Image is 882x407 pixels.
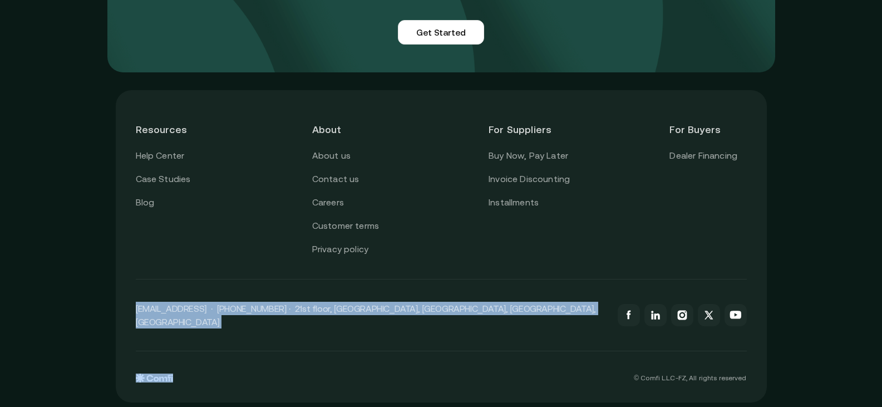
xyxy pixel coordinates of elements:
header: For Suppliers [489,110,570,149]
header: Resources [136,110,213,149]
a: Privacy policy [312,242,368,257]
a: Customer terms [312,219,379,233]
a: Help Center [136,149,185,163]
a: Buy Now, Pay Later [489,149,568,163]
a: About us [312,149,351,163]
a: Get Started [398,20,484,45]
a: Dealer Financing [669,149,737,163]
p: [EMAIL_ADDRESS] · [PHONE_NUMBER] · 21st floor, [GEOGRAPHIC_DATA], [GEOGRAPHIC_DATA], [GEOGRAPHIC_... [136,302,607,328]
img: comfi logo [136,374,173,383]
a: Case Studies [136,172,191,187]
a: Installments [489,195,539,210]
a: Careers [312,195,344,210]
a: Invoice Discounting [489,172,570,187]
a: Contact us [312,172,359,187]
header: About [312,110,389,149]
p: © Comfi L.L.C-FZ, All rights reserved [634,374,746,382]
header: For Buyers [669,110,746,149]
a: Blog [136,195,155,210]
